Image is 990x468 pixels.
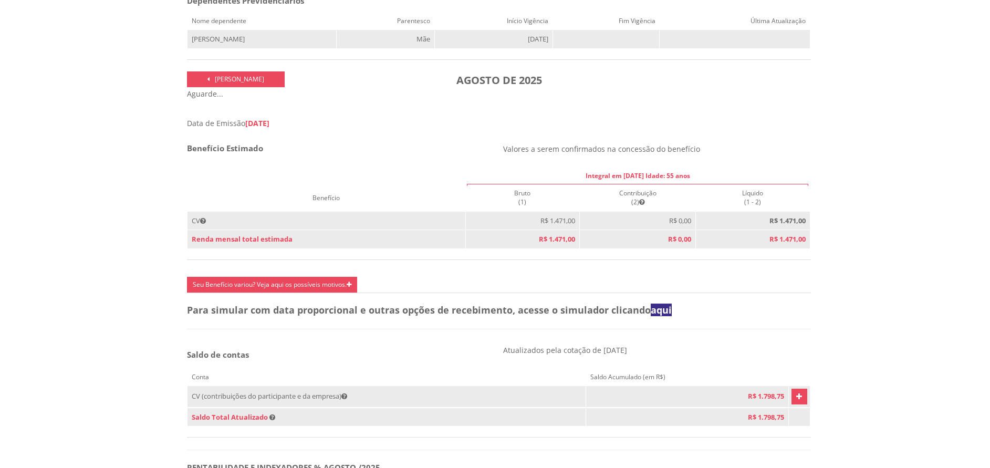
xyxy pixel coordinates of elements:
span: R$ 0,00 [668,234,691,244]
p: Valores a serem confirmados na concessão do benefício [503,144,811,154]
h3: AGOSTO DE 2025 [293,71,706,89]
td: Renda mensal total estimada [187,230,466,249]
span: [PERSON_NAME] [215,75,264,84]
span: R$ 1.471,00 [540,216,575,225]
th: Benefício [187,184,466,211]
a: aqui [651,304,672,316]
b: R$ 1.471,00 [769,216,806,225]
span: R$ 1.471,00 [539,234,575,244]
th: Bruto (1) [465,184,580,211]
p: Atualizados pela cotação de [DATE] [503,345,811,355]
th: Última Atualização [660,12,810,30]
th: Saldo Acumulado (em R$) [586,368,789,386]
th: Início Vigência [434,12,553,30]
th: Fim Vigência [553,12,660,30]
h4: Para simular com data proporcional e outras opções de recebimento, acesse o simulador clicando [187,305,811,316]
span: Saldo Total Atualizado [192,412,268,422]
th: Líquido (1 - 2) [695,184,810,211]
h5: Saldo de contas [187,350,495,359]
span: R$ 1.798,75 [748,391,784,401]
th: Nome dependente [187,12,337,30]
th: Integral em [DATE] Idade: 55 anos [465,167,810,184]
span: CV [192,216,206,225]
span: R$ 1.798,75 [748,412,784,422]
span: R$ 0,00 [669,216,691,225]
th: Parentesco [337,12,435,30]
th: Conta [187,368,586,386]
div: Aguarde... [187,89,811,99]
td: [DATE] [434,30,553,49]
a: Seu Benefício variou? Veja aqui os possíveis motivos. [187,277,357,293]
div: Data de Emissão [187,118,811,128]
b: R$ 1.471,00 [769,234,806,244]
h4: Benefício Estimado [187,144,495,153]
td: [PERSON_NAME] [187,30,337,49]
span: Contribuição (2) [619,189,656,206]
span: CV (contribuições do participante e da empresa) [192,391,347,401]
span: [DATE] [245,118,269,128]
td: Mãe [337,30,435,49]
a: [PERSON_NAME] [187,71,285,87]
